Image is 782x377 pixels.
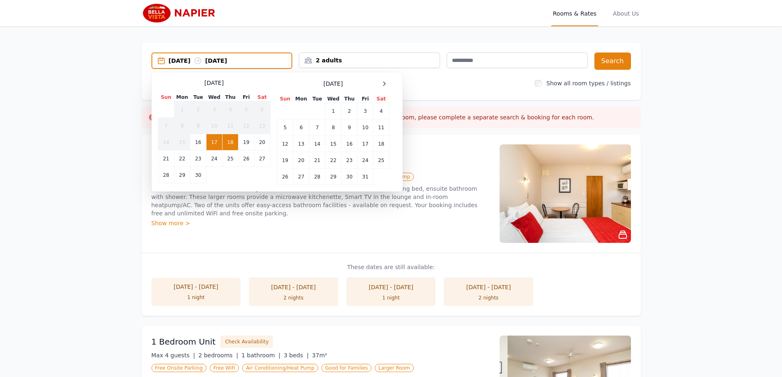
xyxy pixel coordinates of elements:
td: 25 [222,151,238,167]
td: 7 [158,118,174,134]
td: 28 [309,169,325,185]
td: 20 [293,152,309,169]
span: 1 bathroom | [241,352,280,359]
td: 5 [238,101,254,118]
td: 19 [277,152,293,169]
div: 1 night [355,295,428,301]
span: Max 4 guests | [151,352,195,359]
td: 28 [158,167,174,183]
td: 29 [325,169,341,185]
td: 9 [342,119,358,136]
td: 25 [373,152,389,169]
td: 8 [325,119,341,136]
td: 9 [190,118,206,134]
span: [DATE] [204,79,224,87]
span: Free WiFi [210,364,239,372]
th: Sun [158,94,174,101]
td: 13 [254,118,270,134]
div: [DATE] - [DATE] [452,283,525,291]
div: [DATE] [DATE] [169,57,292,65]
td: 13 [293,136,309,152]
td: 8 [174,118,190,134]
td: 14 [309,136,325,152]
td: 6 [254,101,270,118]
span: Free Onsite Parking [151,364,206,372]
th: Tue [309,95,325,103]
td: 16 [342,136,358,152]
th: Mon [293,95,309,103]
td: 27 [293,169,309,185]
span: Larger Room [375,364,414,372]
td: 12 [277,136,293,152]
button: Search [594,53,631,70]
td: 3 [358,103,373,119]
div: [DATE] - [DATE] [160,283,233,291]
td: 23 [342,152,358,169]
td: 12 [238,118,254,134]
span: [DATE] [323,80,343,88]
p: These dates are still available: [151,263,631,271]
td: 29 [174,167,190,183]
th: Thu [222,94,238,101]
span: 3 beds | [284,352,309,359]
td: 24 [206,151,222,167]
td: 15 [174,134,190,151]
div: [DATE] - [DATE] [257,283,330,291]
td: 26 [277,169,293,185]
td: 14 [158,134,174,151]
td: 2 [342,103,358,119]
th: Fri [238,94,254,101]
img: Bella Vista Napier [142,3,220,23]
td: 19 [238,134,254,151]
div: [DATE] - [DATE] [355,283,428,291]
div: 2 nights [257,295,330,301]
td: 30 [190,167,206,183]
td: 4 [373,103,389,119]
td: 10 [206,118,222,134]
td: 5 [277,119,293,136]
td: 31 [358,169,373,185]
td: 18 [373,136,389,152]
div: Show more > [151,219,490,227]
td: 3 [206,101,222,118]
td: 21 [309,152,325,169]
span: 2 bedrooms | [198,352,238,359]
th: Sat [373,95,389,103]
span: 37m² [312,352,327,359]
div: 1 night [160,294,233,301]
span: Air Conditioning/Heat Pump [242,364,318,372]
button: Check Availability [220,336,273,348]
td: 30 [342,169,358,185]
td: 7 [309,119,325,136]
th: Wed [325,95,341,103]
td: 20 [254,134,270,151]
td: 22 [174,151,190,167]
td: 1 [325,103,341,119]
td: 10 [358,119,373,136]
th: Mon [174,94,190,101]
td: 23 [190,151,206,167]
td: 1 [174,101,190,118]
td: 11 [373,119,389,136]
td: 16 [190,134,206,151]
th: Thu [342,95,358,103]
td: 2 [190,101,206,118]
td: 18 [222,134,238,151]
td: 11 [222,118,238,134]
span: Good for Families [321,364,372,372]
th: Sat [254,94,270,101]
td: 4 [222,101,238,118]
td: 21 [158,151,174,167]
td: 17 [358,136,373,152]
div: 2 nights [452,295,525,301]
td: 22 [325,152,341,169]
td: 24 [358,152,373,169]
p: Our Superior Studio, located on the ground floor or first floor, offer either a Queen or King bed... [151,185,490,217]
div: 2 adults [299,56,440,64]
td: 26 [238,151,254,167]
td: 15 [325,136,341,152]
th: Sun [277,95,293,103]
td: 17 [206,134,222,151]
td: 27 [254,151,270,167]
td: 6 [293,119,309,136]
